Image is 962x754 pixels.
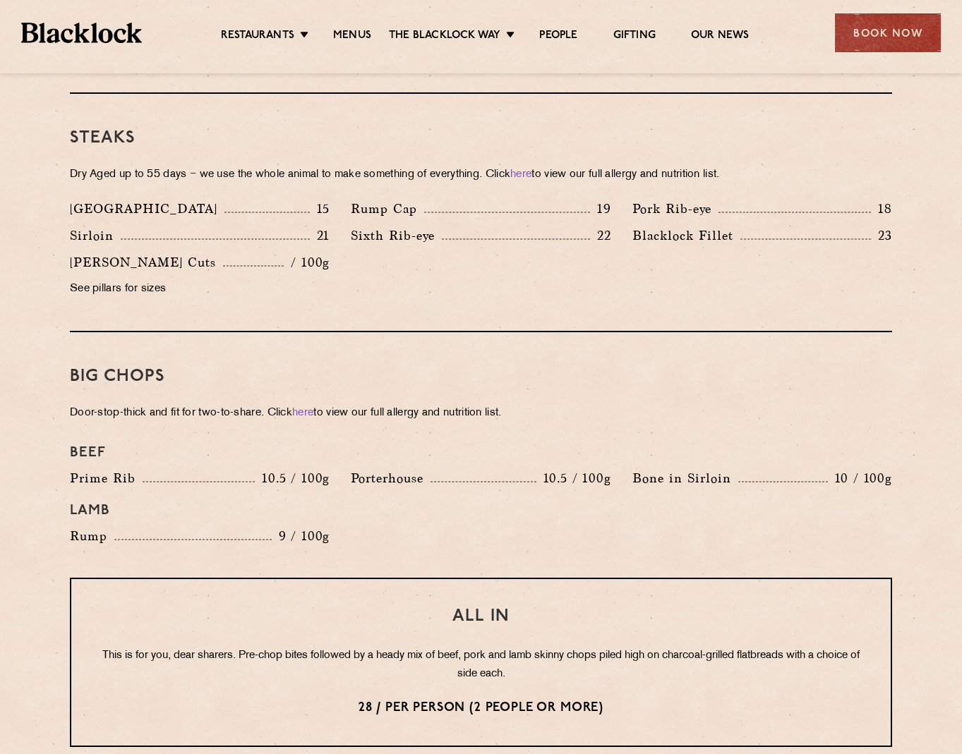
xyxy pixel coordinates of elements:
p: Sirloin [70,226,121,245]
p: Rump [70,526,114,546]
img: BL_Textured_Logo-footer-cropped.svg [21,23,142,43]
p: 23 [871,226,892,245]
a: Gifting [613,29,656,44]
p: Pork Rib-eye [632,199,719,219]
a: here [510,169,531,180]
p: 21 [310,226,330,245]
p: Prime Rib [70,468,143,488]
div: Book Now [835,13,941,52]
p: 10.5 / 100g [255,469,330,487]
a: People [539,29,577,44]
p: This is for you, dear sharers. Pre-chop bites followed by a heady mix of beef, pork and lamb skin... [100,647,862,683]
h4: Lamb [70,502,892,519]
p: 9 / 100g [272,527,330,545]
p: 15 [310,200,330,218]
p: Porterhouse [351,468,431,488]
p: Door-stop-thick and fit for two-to-share. Click to view our full allergy and nutrition list. [70,403,892,423]
a: Our News [691,29,750,44]
h3: Steaks [70,129,892,147]
p: Rump Cap [351,199,424,219]
p: 22 [590,226,611,245]
p: [PERSON_NAME] Cuts [70,253,223,272]
p: [GEOGRAPHIC_DATA] [70,199,224,219]
p: 28 / per person (2 people or more) [100,699,862,717]
a: here [292,408,313,418]
a: Restaurants [221,29,294,44]
p: Dry Aged up to 55 days − we use the whole animal to make something of everything. Click to view o... [70,165,892,185]
p: See pillars for sizes [70,279,330,299]
p: Bone in Sirloin [632,468,738,488]
p: Sixth Rib-eye [351,226,442,245]
p: Blacklock Fillet [632,226,740,245]
p: 19 [590,200,611,218]
h3: Big Chops [70,367,892,386]
p: / 100g [284,253,330,272]
a: The Blacklock Way [389,29,500,44]
a: Menus [333,29,371,44]
h4: Beef [70,444,892,461]
p: 18 [871,200,892,218]
p: 10 / 100g [828,469,892,487]
p: 10.5 / 100g [536,469,611,487]
h3: All In [100,607,862,626]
